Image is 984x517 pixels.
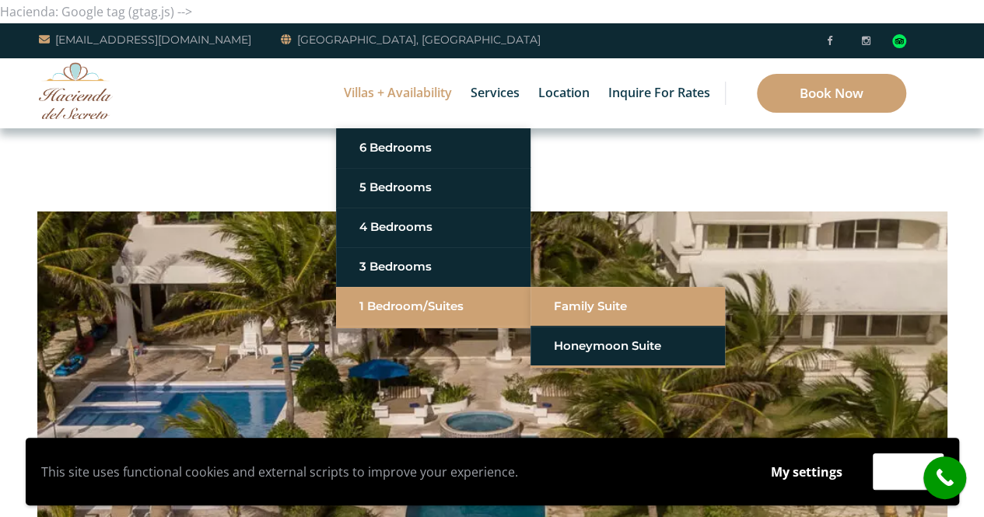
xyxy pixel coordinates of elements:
a: Honeymoon Suite [554,332,702,360]
img: Awesome Logo [39,62,113,119]
a: [EMAIL_ADDRESS][DOMAIN_NAME] [39,30,251,49]
a: Book Now [757,74,906,113]
a: call [923,456,966,499]
p: This site uses functional cookies and external scripts to improve your experience. [41,460,741,484]
a: 4 Bedrooms [359,213,507,241]
a: Location [531,58,597,128]
img: Tripadvisor_logomark.svg [892,34,906,48]
a: Inquire for Rates [601,58,718,128]
a: 3 Bedrooms [359,253,507,281]
button: My settings [756,454,857,490]
div: Read traveler reviews on Tripadvisor [892,34,906,48]
a: 6 Bedrooms [359,134,507,162]
button: Accept [873,453,944,490]
a: 1 Bedroom/Suites [359,292,507,320]
a: Services [463,58,527,128]
a: Villas + Availability [336,58,460,128]
a: 5 Bedrooms [359,173,507,201]
i: call [927,460,962,495]
a: Family Suite [554,292,702,320]
a: [GEOGRAPHIC_DATA], [GEOGRAPHIC_DATA] [281,30,541,49]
